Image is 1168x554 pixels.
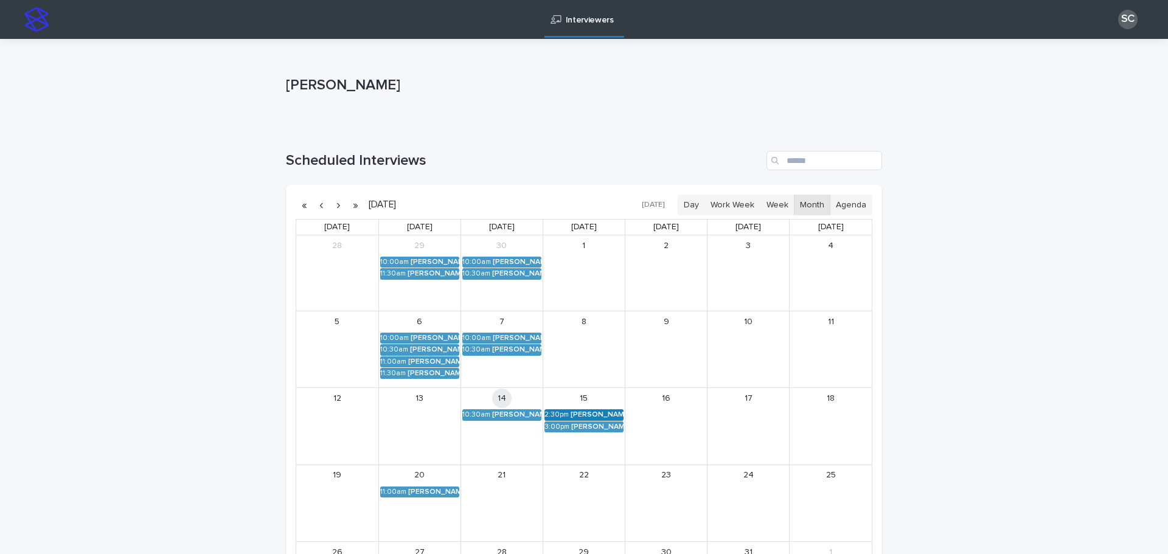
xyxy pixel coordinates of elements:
td: September 28, 2025 [296,235,378,311]
div: 11:30am [380,269,406,278]
a: October 1, 2025 [574,236,594,255]
a: October 24, 2025 [739,466,758,485]
td: October 14, 2025 [461,388,543,465]
a: Tuesday [487,220,517,235]
td: October 9, 2025 [625,311,707,387]
a: October 2, 2025 [656,236,676,255]
div: [PERSON_NAME] (Round 2) [411,258,459,266]
div: 10:00am [462,334,491,342]
td: October 4, 2025 [790,235,872,311]
td: October 16, 2025 [625,388,707,465]
td: October 12, 2025 [296,388,378,465]
div: 3:00pm [544,423,569,431]
button: Previous year [296,195,313,215]
td: October 7, 2025 [461,311,543,387]
a: September 30, 2025 [492,236,512,255]
td: October 23, 2025 [625,465,707,541]
div: [PERSON_NAME] (Round 2) [493,258,541,266]
a: October 5, 2025 [327,312,347,331]
a: October 22, 2025 [574,466,594,485]
a: October 12, 2025 [327,389,347,408]
a: October 3, 2025 [739,236,758,255]
td: October 20, 2025 [378,465,461,541]
td: October 5, 2025 [296,311,378,387]
td: October 10, 2025 [707,311,790,387]
a: October 13, 2025 [410,389,429,408]
a: October 10, 2025 [739,312,758,331]
div: [PERSON_NAME] (Round 2) [492,269,541,278]
div: 11:30am [380,369,406,378]
a: Saturday [816,220,846,235]
button: Day [678,195,705,215]
td: October 11, 2025 [790,311,872,387]
img: stacker-logo-s-only.png [24,7,49,32]
div: [PERSON_NAME] (Round 2) [408,358,459,366]
td: October 19, 2025 [296,465,378,541]
a: October 19, 2025 [327,466,347,485]
td: October 8, 2025 [543,311,625,387]
a: October 18, 2025 [821,389,841,408]
a: October 9, 2025 [656,312,676,331]
h1: Scheduled Interviews [286,152,762,170]
a: Wednesday [569,220,599,235]
button: Next year [347,195,364,215]
div: [PERSON_NAME] (Round 2) [408,369,459,378]
a: October 21, 2025 [492,466,512,485]
td: October 21, 2025 [461,465,543,541]
a: October 8, 2025 [574,312,594,331]
p: [PERSON_NAME] [286,77,877,94]
div: 2:30pm [544,410,569,419]
a: October 16, 2025 [656,389,676,408]
td: October 15, 2025 [543,388,625,465]
div: 11:00am [380,358,406,366]
button: Week [760,195,794,215]
a: September 29, 2025 [410,236,429,255]
div: [PERSON_NAME] (Round 2) [408,269,459,278]
a: October 11, 2025 [821,312,841,331]
div: 10:30am [462,345,490,354]
button: Work Week [704,195,760,215]
a: October 20, 2025 [410,466,429,485]
a: October 7, 2025 [492,312,512,331]
button: Agenda [830,195,872,215]
td: October 3, 2025 [707,235,790,311]
a: October 25, 2025 [821,466,841,485]
div: 10:00am [380,258,409,266]
td: October 13, 2025 [378,388,461,465]
td: October 17, 2025 [707,388,790,465]
div: [PERSON_NAME] (Round 2) [492,345,541,354]
button: [DATE] [636,196,670,214]
div: [PERSON_NAME] (Round 2) [411,334,459,342]
a: Thursday [651,220,681,235]
button: Next month [330,195,347,215]
a: Friday [733,220,763,235]
div: SC [1118,10,1138,29]
input: Search [766,151,882,170]
div: 10:00am [380,334,409,342]
h2: [DATE] [364,200,396,209]
td: October 18, 2025 [790,388,872,465]
a: Sunday [322,220,352,235]
a: October 15, 2025 [574,389,594,408]
td: October 22, 2025 [543,465,625,541]
button: Month [794,195,830,215]
td: October 1, 2025 [543,235,625,311]
div: [PERSON_NAME] (Round 2) [571,423,624,431]
div: 10:00am [462,258,491,266]
td: October 25, 2025 [790,465,872,541]
td: September 30, 2025 [461,235,543,311]
a: October 14, 2025 [492,389,512,408]
a: October 17, 2025 [739,389,758,408]
button: Previous month [313,195,330,215]
div: [PERSON_NAME] (Round 2) [410,345,459,354]
a: Monday [405,220,435,235]
div: [PERSON_NAME] (Round 2) [492,410,541,419]
div: [PERSON_NAME] (Round 2) [408,488,459,496]
td: October 6, 2025 [378,311,461,387]
td: September 29, 2025 [378,235,461,311]
td: October 2, 2025 [625,235,707,311]
div: [PERSON_NAME] (Round 2) [493,334,541,342]
div: 10:30am [380,345,408,354]
a: September 28, 2025 [327,236,347,255]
